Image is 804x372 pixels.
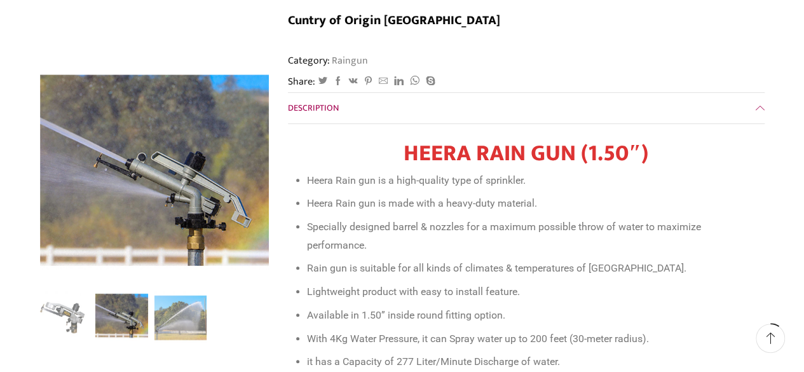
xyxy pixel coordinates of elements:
li: Heera Rain gun is made with a heavy-duty material. [307,195,758,213]
li: Specially designed barrel & nozzles for a maximum possible throw of water to maximize performance. [307,218,758,254]
b: Cuntry of Origin [GEOGRAPHIC_DATA] [288,10,500,31]
li: 2 / 3 [95,291,148,342]
li: Rain gun is suitable for all kinds of climates & temperatures of [GEOGRAPHIC_DATA]. [307,259,758,278]
li: 3 / 3 [154,291,207,342]
a: p2 [154,291,207,344]
li: With 4Kg Water Pressure, it can Spray water up to 200 feet (30-meter radius). [307,330,758,348]
strong: HEERA RAIN GUN (1.50″) [404,134,648,172]
li: Available in 1.50” inside round fitting option. [307,307,758,325]
a: p1 [95,289,148,342]
li: 1 / 3 [37,291,90,342]
span: Description [288,100,339,115]
a: Raingun [330,52,368,69]
li: it has a Capacity of 277 Liter/Minute Discharge of water. [307,353,758,371]
li: Heera Rain gun is a high-quality type of sprinkler. [307,172,758,190]
a: Description [288,93,765,123]
span: Category: [288,53,368,68]
div: 2 / 3 [40,56,269,285]
img: Heera Raingun 1.50 [37,291,90,344]
li: Lightweight product with easy to install feature. [307,283,758,301]
span: Share: [288,74,315,89]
